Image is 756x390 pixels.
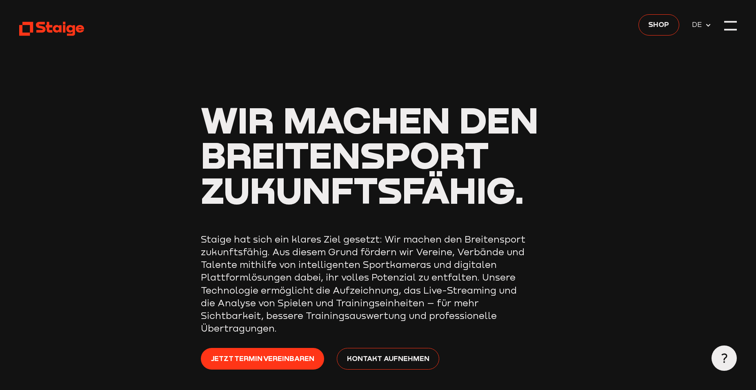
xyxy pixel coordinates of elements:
[201,233,527,335] p: Staige hat sich ein klares Ziel gesetzt: Wir machen den Breitensport zukunftsfähig. Aus diesem Gr...
[201,97,538,212] span: Wir machen den Breitensport zukunftsfähig.
[211,352,314,363] span: Jetzt Termin vereinbaren
[347,352,429,363] span: Kontakt aufnehmen
[648,19,669,30] span: Shop
[337,348,439,370] a: Kontakt aufnehmen
[692,19,705,30] span: DE
[722,183,748,207] iframe: chat widget
[638,14,679,36] a: Shop
[201,348,324,370] a: Jetzt Termin vereinbaren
